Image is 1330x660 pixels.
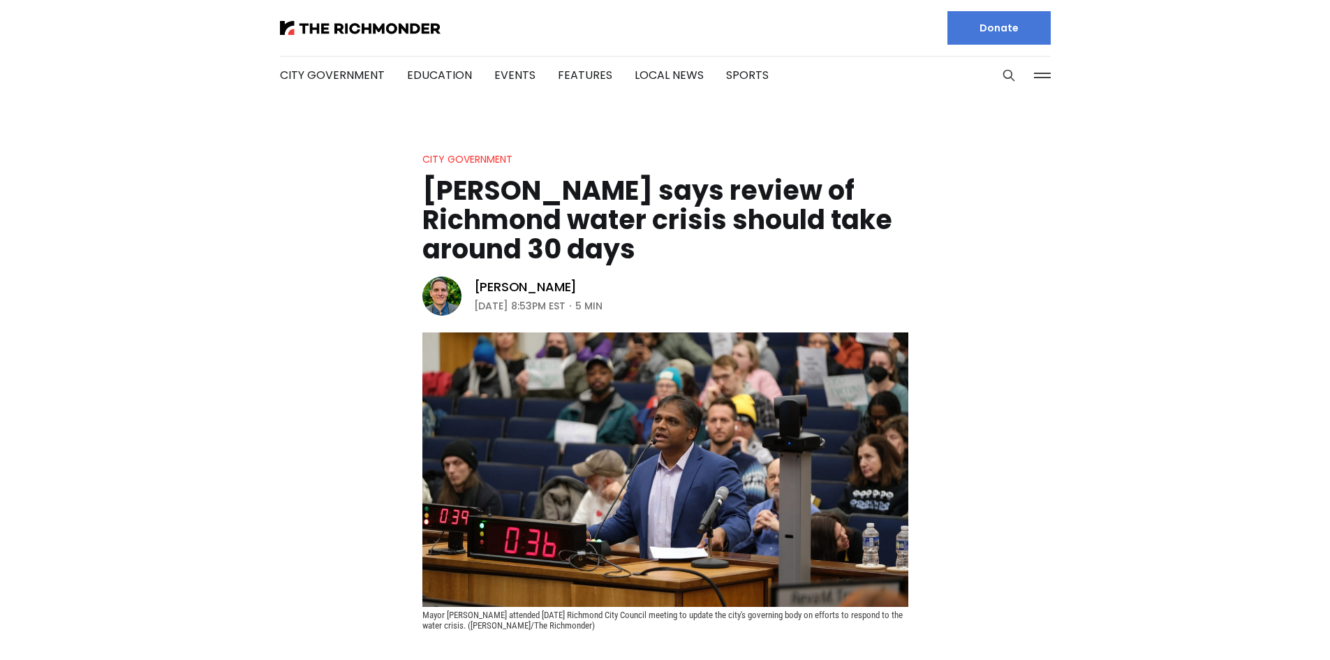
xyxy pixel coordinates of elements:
[494,67,535,83] a: Events
[474,279,577,295] a: [PERSON_NAME]
[280,67,385,83] a: City Government
[558,67,612,83] a: Features
[635,67,704,83] a: Local News
[998,65,1019,86] button: Search this site
[947,11,1051,45] a: Donate
[407,67,472,83] a: Education
[422,152,512,166] a: City Government
[280,21,441,35] img: The Richmonder
[422,277,461,316] img: Graham Moomaw
[422,610,905,631] span: Mayor [PERSON_NAME] attended [DATE] Richmond City Council meeting to update the city's governing ...
[422,176,908,264] h1: [PERSON_NAME] says review of Richmond water crisis should take around 30 days
[726,67,769,83] a: Sports
[474,298,566,314] time: [DATE] 8:53PM EST
[422,332,908,607] img: Avula says review of Richmond water crisis should take around 30 days
[575,298,603,314] span: 5 min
